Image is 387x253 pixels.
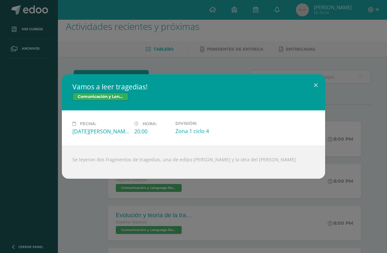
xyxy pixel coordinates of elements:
button: Close (Esc) [306,74,325,97]
span: Fecha: [80,121,96,126]
span: Comunicación y Lenguage Bas I [72,93,128,101]
label: División: [175,121,232,126]
h2: Vamos a leer tragedias! [72,82,315,91]
span: Hora: [142,121,157,126]
div: Zona 1 ciclo 4 [175,127,232,135]
div: [DATE][PERSON_NAME] [72,128,129,135]
div: Se leyeron dos fragmentos de tragedias, una de edipo [PERSON_NAME] y la otra del [PERSON_NAME] [62,146,325,179]
div: 20:00 [134,128,170,135]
